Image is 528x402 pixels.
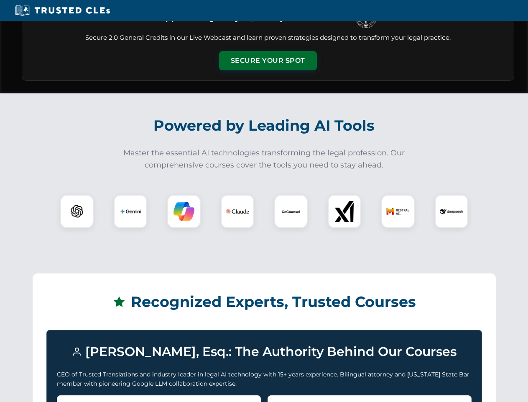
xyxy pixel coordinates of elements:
[226,200,249,223] img: Claude Logo
[32,33,504,43] p: Secure 2.0 General Credits in our Live Webcast and learn proven strategies designed to transform ...
[33,111,496,140] h2: Powered by Leading AI Tools
[386,200,410,223] img: Mistral AI Logo
[440,200,463,223] img: DeepSeek Logo
[114,195,147,228] div: Gemini
[281,201,301,222] img: CoCounsel Logo
[118,147,411,171] p: Master the essential AI technologies transforming the legal profession. Our comprehensive courses...
[120,201,141,222] img: Gemini Logo
[221,195,254,228] div: Claude
[57,370,472,389] p: CEO of Trusted Translations and industry leader in legal AI technology with 15+ years experience....
[57,340,472,363] h3: [PERSON_NAME], Esq.: The Authority Behind Our Courses
[274,195,308,228] div: CoCounsel
[167,195,201,228] div: Copilot
[173,201,194,222] img: Copilot Logo
[65,199,89,224] img: ChatGPT Logo
[46,287,482,317] h2: Recognized Experts, Trusted Courses
[381,195,415,228] div: Mistral AI
[60,195,94,228] div: ChatGPT
[435,195,468,228] div: DeepSeek
[328,195,361,228] div: xAI
[334,201,355,222] img: xAI Logo
[13,4,112,17] img: Trusted CLEs
[219,51,317,70] button: Secure Your Spot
